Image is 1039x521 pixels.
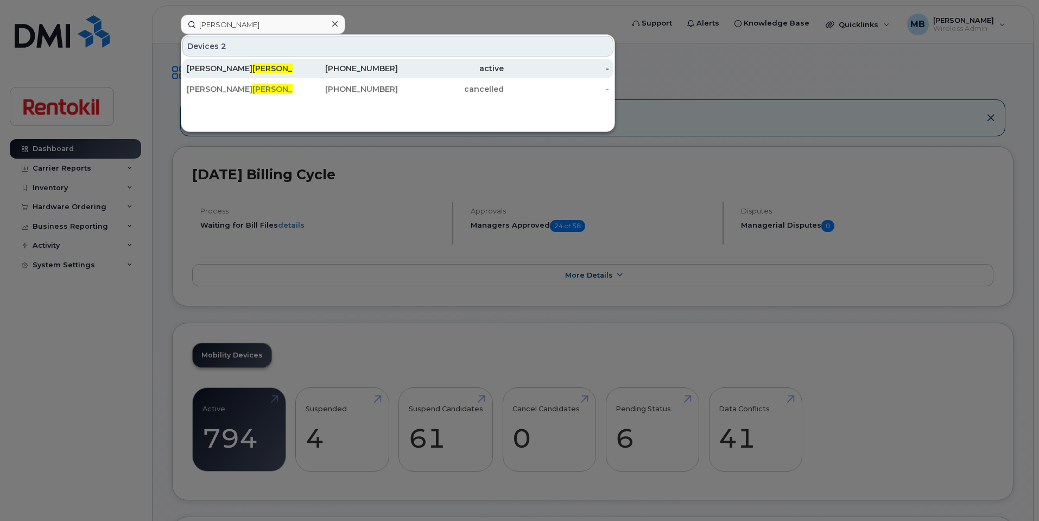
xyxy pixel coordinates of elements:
div: - [504,63,610,74]
div: cancelled [398,84,504,95]
a: [PERSON_NAME][PERSON_NAME][PHONE_NUMBER]active- [182,59,613,78]
div: active [398,63,504,74]
span: 2 [221,41,226,52]
div: Devices [182,36,613,57]
div: [PHONE_NUMBER] [293,63,398,74]
span: [PERSON_NAME] [252,64,318,73]
div: [PHONE_NUMBER] [293,84,398,95]
span: [PERSON_NAME] [252,84,318,94]
div: [PERSON_NAME] [187,63,293,74]
div: - [504,84,610,95]
a: [PERSON_NAME][PERSON_NAME][PHONE_NUMBER]cancelled- [182,79,613,99]
div: [PERSON_NAME] [187,84,293,95]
